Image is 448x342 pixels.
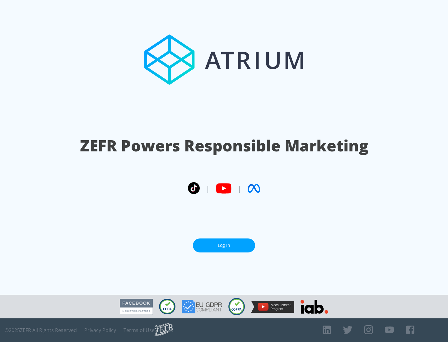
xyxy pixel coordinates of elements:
img: GDPR Compliant [182,300,222,313]
h1: ZEFR Powers Responsible Marketing [80,135,368,156]
a: Terms of Use [124,327,155,333]
img: YouTube Measurement Program [251,301,294,313]
span: © 2025 ZEFR All Rights Reserved [5,327,77,333]
span: | [238,184,241,193]
a: Privacy Policy [84,327,116,333]
img: CCPA Compliant [159,299,175,314]
a: Log In [193,238,255,252]
img: IAB [301,300,328,314]
img: Facebook Marketing Partner [120,299,153,315]
img: COPPA Compliant [228,298,245,315]
span: | [206,184,210,193]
